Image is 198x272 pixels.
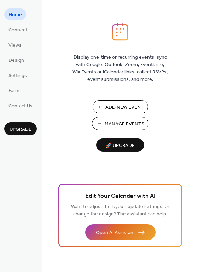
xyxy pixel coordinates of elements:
[72,54,168,83] span: Display one-time or recurring events, sync with Google, Outlook, Zoom, Eventbrite, Wix Events or ...
[8,57,24,64] span: Design
[105,104,144,111] span: Add New Event
[4,24,31,35] a: Connect
[4,84,24,96] a: Form
[8,87,19,95] span: Form
[4,122,37,135] button: Upgrade
[8,72,27,79] span: Settings
[71,202,169,219] span: Want to adjust the layout, update settings, or change the design? The assistant can help.
[96,138,144,152] button: 🚀 Upgrade
[100,141,140,150] span: 🚀 Upgrade
[4,39,26,51] a: Views
[85,191,156,201] span: Edit Your Calendar with AI
[8,42,22,49] span: Views
[10,126,31,133] span: Upgrade
[92,117,148,130] button: Manage Events
[8,11,22,19] span: Home
[85,224,156,240] button: Open AI Assistant
[105,120,144,128] span: Manage Events
[4,8,26,20] a: Home
[8,102,33,110] span: Contact Us
[4,54,28,66] a: Design
[96,229,135,237] span: Open AI Assistant
[4,100,37,111] a: Contact Us
[4,69,31,81] a: Settings
[8,26,27,34] span: Connect
[93,100,148,113] button: Add New Event
[112,23,128,41] img: logo_icon.svg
